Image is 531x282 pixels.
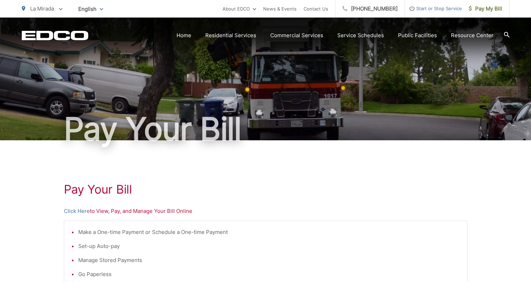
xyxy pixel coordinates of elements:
a: Commercial Services [270,31,323,40]
a: Contact Us [304,5,328,13]
a: News & Events [263,5,297,13]
a: Click Here [64,207,90,215]
span: Pay My Bill [469,5,502,13]
span: English [73,3,108,15]
a: About EDCO [223,5,256,13]
li: Go Paperless [78,270,460,278]
li: Set-up Auto-pay [78,242,460,250]
a: EDCD logo. Return to the homepage. [22,31,88,40]
a: Resource Center [451,31,493,40]
li: Make a One-time Payment or Schedule a One-time Payment [78,228,460,236]
a: Home [177,31,191,40]
p: to View, Pay, and Manage Your Bill Online [64,207,467,215]
a: Service Schedules [337,31,384,40]
span: La Mirada [30,5,54,12]
h1: Pay Your Bill [64,182,467,196]
a: Public Facilities [398,31,437,40]
h1: Pay Your Bill [22,112,510,147]
li: Manage Stored Payments [78,256,460,264]
a: Residential Services [205,31,256,40]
